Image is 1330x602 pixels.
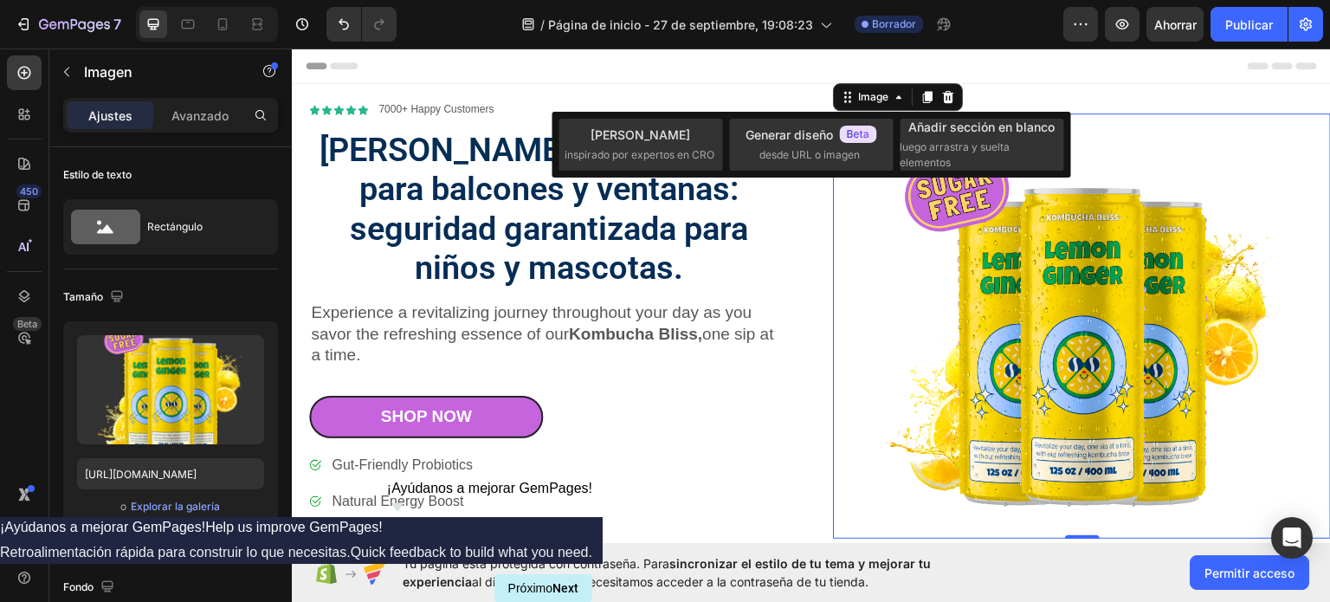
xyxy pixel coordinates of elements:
[28,45,42,59] img: website_grey.svg
[88,101,130,114] font: Dominio
[45,45,194,58] font: Dominio: [DOMAIN_NAME]
[84,28,114,41] font: 4.0.25
[171,108,229,123] font: Avanzado
[565,148,714,161] font: inspirado por expertos en CRO
[541,65,1039,490] img: gempages_432750572815254551-371652eb-c048-4f7c-b204-8e14fb385b6d.png
[1146,7,1204,42] button: Ahorrar
[1190,555,1309,590] button: Permitir acceso
[20,185,38,197] font: 450
[591,127,690,142] font: [PERSON_NAME]
[48,28,84,41] font: versión
[387,481,592,495] font: ¡Ayúdanos a mejorar GemPages!
[548,17,813,32] font: Página de inicio - 27 de septiembre, 19:08:23
[88,108,132,123] font: Ajustes
[69,100,83,114] img: tab_domain_overview_orange.svg
[1154,17,1197,32] font: Ahorrar
[292,49,1330,543] iframe: Área de diseño
[1204,566,1294,580] font: Permitir acceso
[28,28,42,42] img: logo_orange.svg
[326,7,397,42] div: Deshacer/Rehacer
[872,17,916,30] font: Borrador
[900,140,1010,169] font: luego arrastra y suelta elementos
[113,16,121,33] font: 7
[84,61,231,82] p: Imagen
[40,479,181,500] p: Antioxidant-Rich
[7,7,129,42] button: 7
[17,318,37,330] font: Beta
[63,168,132,181] font: Estilo de texto
[197,101,268,114] font: Palabras clave
[77,335,264,444] img: imagen de vista previa
[563,41,600,56] div: Image
[746,127,833,142] font: Generar diseño
[77,458,264,489] input: https://ejemplo.com/imagen.jpg
[147,220,203,233] font: Rectángulo
[178,100,191,114] img: tab_keywords_by_traffic_grey.svg
[472,574,868,589] font: al diseñar páginas, necesitamos acceder a la contraseña de tu tienda.
[1225,17,1273,32] font: Publicar
[1271,517,1313,559] div: Abrir Intercom Messenger
[63,290,103,303] font: Tamaño
[759,148,860,161] font: desde URL o imagen
[540,17,545,32] font: /
[1211,7,1288,42] button: Publicar
[908,120,1055,134] font: Añadir sección en blanco
[84,63,132,81] font: Imagen
[387,481,592,517] button: Mostrar encuesta - ¡Ayúdanos a mejorar GemPages!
